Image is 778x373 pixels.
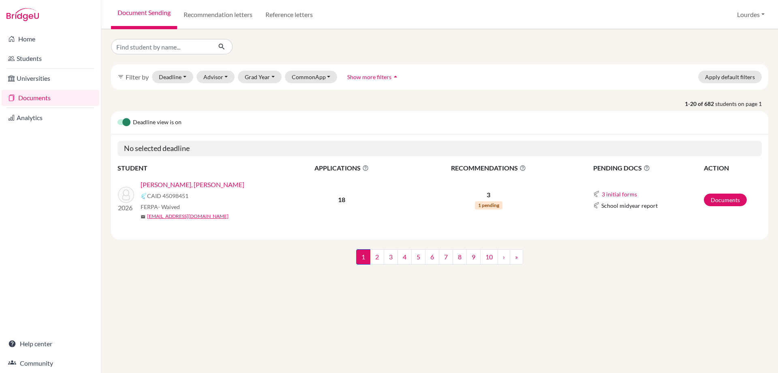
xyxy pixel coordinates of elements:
[601,201,658,210] span: School midyear report
[593,191,600,197] img: Common App logo
[2,90,99,106] a: Documents
[340,71,406,83] button: Show more filtersarrow_drop_up
[6,8,39,21] img: Bridge-U
[356,249,370,265] span: 1
[391,73,400,81] i: arrow_drop_up
[338,196,345,203] b: 18
[475,201,502,209] span: 1 pending
[118,203,134,213] p: 2026
[453,249,467,265] a: 8
[147,213,229,220] a: [EMAIL_ADDRESS][DOMAIN_NAME]
[118,141,762,156] h5: No selected deadline
[2,355,99,371] a: Community
[347,73,391,80] span: Show more filters
[285,71,338,83] button: CommonApp
[411,249,425,265] a: 5
[280,163,403,173] span: APPLICATIONS
[480,249,498,265] a: 10
[141,193,147,199] img: Common App logo
[152,71,193,83] button: Deadline
[197,71,235,83] button: Advisor
[370,249,384,265] a: 2
[2,50,99,67] a: Students
[398,249,412,265] a: 4
[703,163,762,173] th: ACTION
[425,249,439,265] a: 6
[118,163,280,173] th: STUDENT
[466,249,481,265] a: 9
[118,73,124,80] i: filter_list
[147,192,188,200] span: CAID 45098451
[510,249,523,265] a: »
[238,71,282,83] button: Grad Year
[698,71,762,83] button: Apply default filters
[733,7,768,22] button: Lourdes
[685,99,715,108] strong: 1-20 of 682
[704,194,747,206] a: Documents
[2,110,99,126] a: Analytics
[141,203,180,211] span: FERPA
[404,190,573,200] p: 3
[439,249,453,265] a: 7
[126,73,149,81] span: Filter by
[141,180,244,190] a: [PERSON_NAME], [PERSON_NAME]
[601,190,637,199] button: 3 initial forms
[2,336,99,352] a: Help center
[2,31,99,47] a: Home
[158,203,180,210] span: - Waived
[141,214,145,219] span: mail
[118,187,134,203] img: Castellá Falkenberg, Miranda
[593,163,703,173] span: PENDING DOCS
[498,249,510,265] a: ›
[593,202,600,209] img: Common App logo
[133,118,182,127] span: Deadline view is on
[2,70,99,86] a: Universities
[356,249,523,271] nav: ...
[111,39,212,54] input: Find student by name...
[404,163,573,173] span: RECOMMENDATIONS
[384,249,398,265] a: 3
[715,99,768,108] span: students on page 1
